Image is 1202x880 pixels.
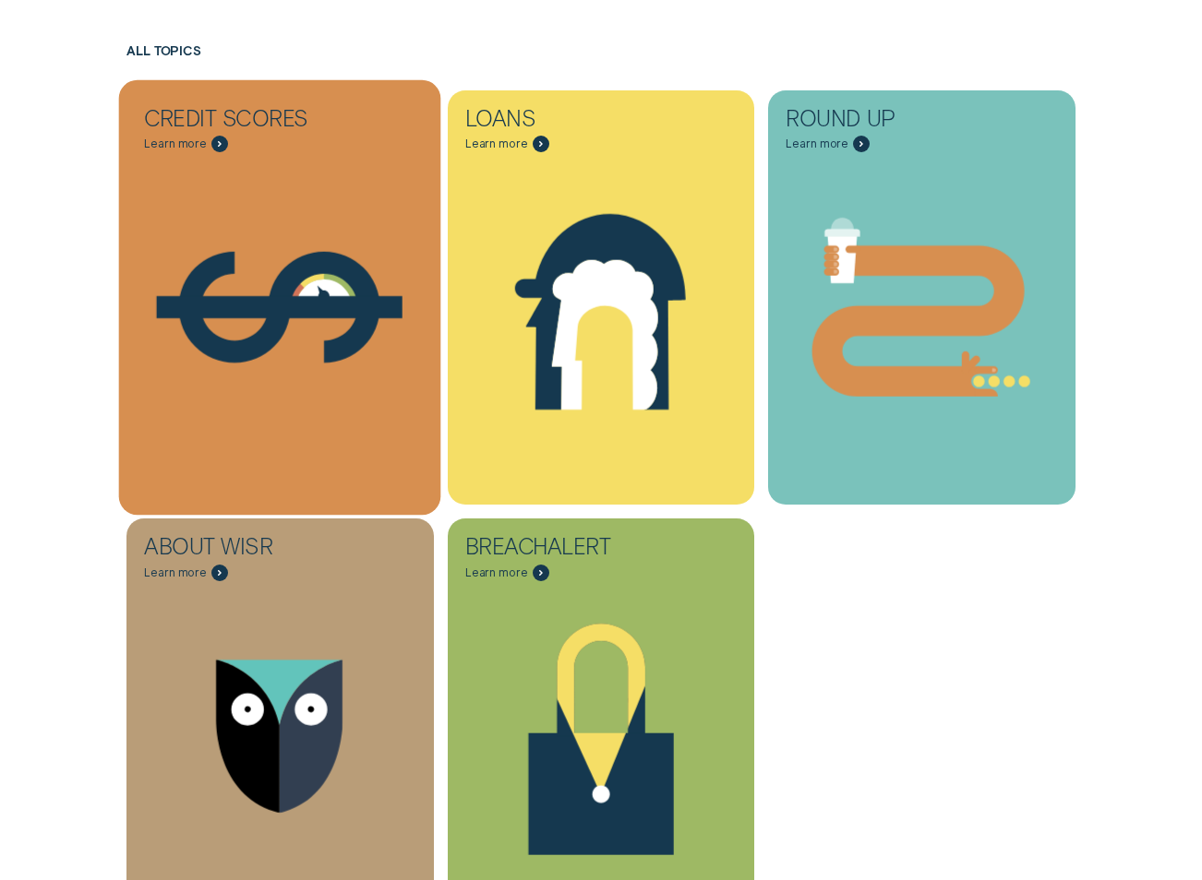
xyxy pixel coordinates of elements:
div: BreachAlert [465,536,634,564]
div: Credit Scores [144,108,313,136]
span: Learn more [786,137,848,150]
div: Round Up [786,108,955,136]
span: Learn more [465,565,528,579]
div: Loans [465,108,634,136]
a: Loans - Learn more [448,90,754,519]
a: Credit Scores - Learn more [126,90,433,519]
span: Learn more [144,137,207,150]
a: Round Up - Learn more [768,90,1075,519]
h2: All Topics [126,43,1076,89]
span: Learn more [465,137,528,150]
div: About Wisr [144,536,313,564]
span: Learn more [144,565,207,579]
